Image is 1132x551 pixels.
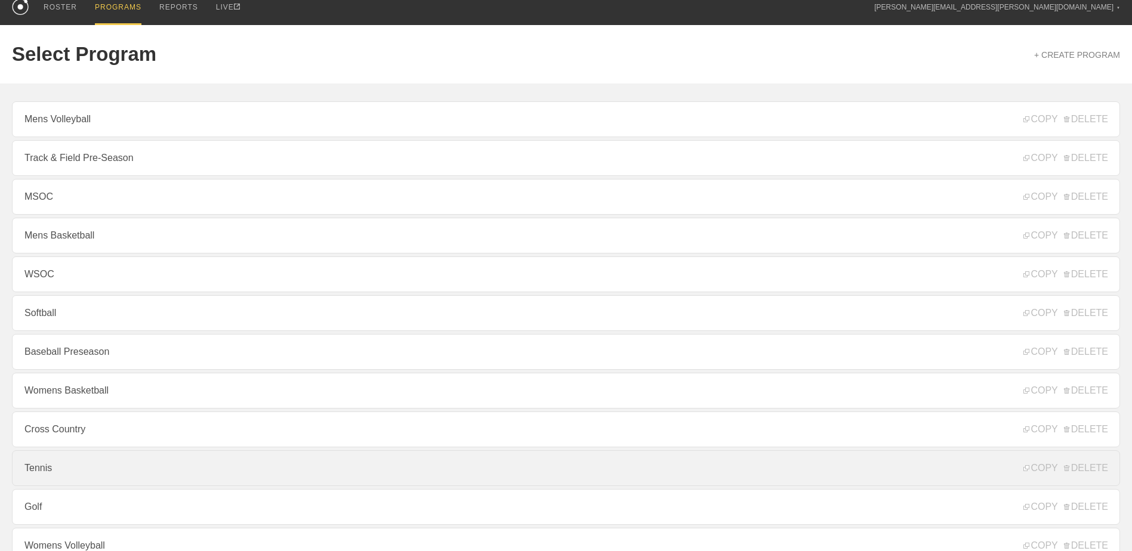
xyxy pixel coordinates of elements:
span: COPY [1023,269,1057,280]
span: DELETE [1064,308,1108,318]
span: DELETE [1064,346,1108,357]
a: Cross Country [12,411,1120,447]
a: Mens Basketball [12,218,1120,253]
span: DELETE [1064,269,1108,280]
span: DELETE [1064,230,1108,241]
div: ▼ [1116,4,1120,11]
iframe: Chat Widget [1072,494,1132,551]
span: DELETE [1064,502,1108,512]
span: COPY [1023,385,1057,396]
span: COPY [1023,540,1057,551]
span: COPY [1023,230,1057,241]
span: COPY [1023,191,1057,202]
span: COPY [1023,463,1057,473]
span: DELETE [1064,540,1108,551]
a: Tennis [12,450,1120,486]
span: COPY [1023,346,1057,357]
a: Track & Field Pre-Season [12,140,1120,176]
a: WSOC [12,256,1120,292]
span: DELETE [1064,463,1108,473]
span: DELETE [1064,191,1108,202]
a: Womens Basketball [12,373,1120,408]
span: COPY [1023,502,1057,512]
span: COPY [1023,308,1057,318]
span: DELETE [1064,424,1108,435]
a: Baseball Preseason [12,334,1120,370]
a: MSOC [12,179,1120,215]
span: DELETE [1064,153,1108,163]
a: Softball [12,295,1120,331]
span: COPY [1023,114,1057,125]
span: COPY [1023,153,1057,163]
span: COPY [1023,424,1057,435]
span: DELETE [1064,385,1108,396]
a: + CREATE PROGRAM [1034,50,1120,60]
a: Golf [12,489,1120,525]
a: Mens Volleyball [12,101,1120,137]
span: DELETE [1064,114,1108,125]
